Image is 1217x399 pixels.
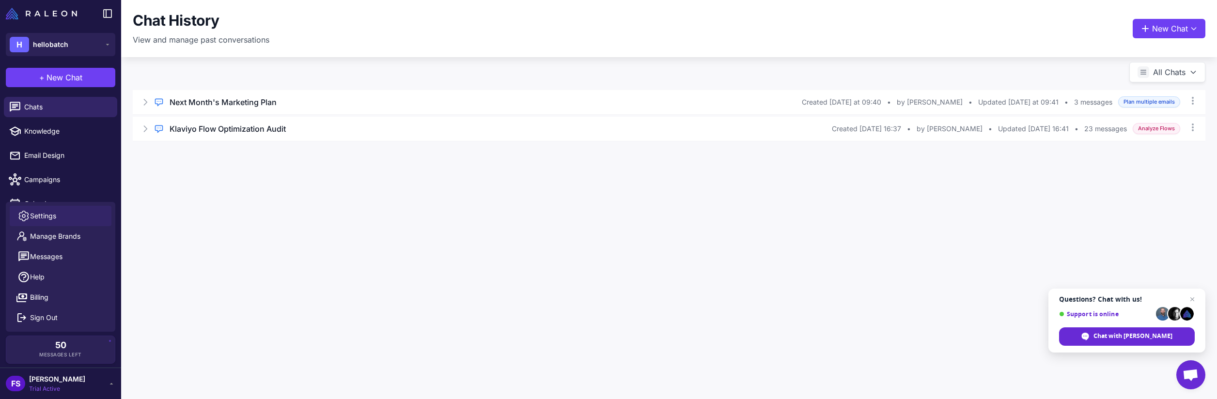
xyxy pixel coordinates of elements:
[133,34,269,46] p: View and manage past conversations
[6,68,115,87] button: +New Chat
[1074,97,1112,107] span: 3 messages
[39,351,82,358] span: Messages Left
[1176,360,1205,389] div: Open chat
[978,97,1059,107] span: Updated [DATE] at 09:41
[24,199,109,209] span: Calendar
[1084,123,1127,134] span: 23 messages
[6,8,77,19] img: Raleon Logo
[968,97,972,107] span: •
[4,145,117,166] a: Email Design
[30,231,80,242] span: Manage Brands
[29,374,85,384] span: [PERSON_NAME]
[4,121,117,141] a: Knowledge
[33,39,68,50] span: hellobatch
[10,307,111,328] button: Sign Out
[1133,123,1180,134] span: Analyze Flows
[1059,310,1153,318] span: Support is online
[802,97,881,107] span: Created [DATE] at 09:40
[1133,19,1205,38] button: New Chat
[1118,96,1180,107] span: Plan multiple emails
[10,37,29,52] div: H
[897,97,963,107] span: by [PERSON_NAME]
[10,246,111,267] button: Messages
[30,272,45,282] span: Help
[10,267,111,287] a: Help
[4,169,117,190] a: Campaigns
[47,72,82,83] span: New Chat
[24,174,109,185] span: Campaigns
[39,72,45,83] span: +
[1064,97,1068,107] span: •
[30,211,56,221] span: Settings
[1129,62,1205,82] button: All Chats
[170,96,277,108] h3: Next Month's Marketing Plan
[4,194,117,214] a: Calendar
[30,292,48,303] span: Billing
[1075,123,1078,134] span: •
[832,123,901,134] span: Created [DATE] 16:37
[1093,332,1172,340] span: Chat with [PERSON_NAME]
[24,126,109,137] span: Knowledge
[1059,327,1195,346] div: Chat with Raleon
[4,97,117,117] a: Chats
[55,341,66,350] span: 50
[6,33,115,56] button: Hhellobatch
[887,97,891,107] span: •
[917,123,983,134] span: by [PERSON_NAME]
[30,312,58,323] span: Sign Out
[998,123,1069,134] span: Updated [DATE] 16:41
[988,123,992,134] span: •
[24,102,109,112] span: Chats
[907,123,911,134] span: •
[29,384,85,393] span: Trial Active
[6,376,25,391] div: FS
[1059,295,1195,303] span: Questions? Chat with us!
[30,251,62,262] span: Messages
[6,8,81,19] a: Raleon Logo
[170,123,286,135] h3: Klaviyo Flow Optimization Audit
[133,12,219,30] h1: Chat History
[1186,293,1198,305] span: Close chat
[24,150,109,161] span: Email Design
